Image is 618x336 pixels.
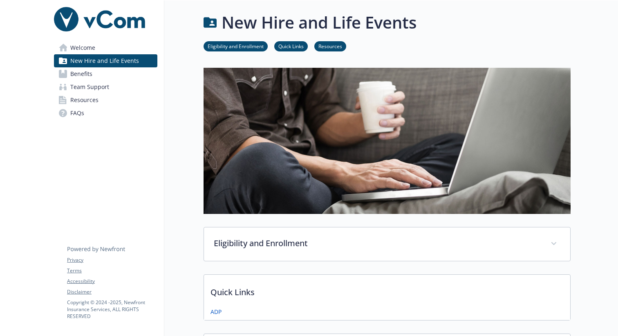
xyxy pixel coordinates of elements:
[70,93,99,107] span: Resources
[67,299,157,320] p: Copyright © 2024 - 2025 , Newfront Insurance Services, ALL RIGHTS RESERVED
[54,80,157,93] a: Team Support
[70,107,84,120] span: FAQs
[54,67,157,80] a: Benefits
[70,80,109,93] span: Team Support
[70,67,92,80] span: Benefits
[314,42,346,50] a: Resources
[67,256,157,264] a: Privacy
[54,107,157,120] a: FAQs
[214,237,541,249] p: Eligibility and Enrollment
[67,278,157,285] a: Accessibility
[70,41,95,54] span: Welcome
[204,68,571,214] img: new hire page banner
[204,275,570,305] p: Quick Links
[54,54,157,67] a: New Hire and Life Events
[222,10,416,35] h1: New Hire and Life Events
[204,227,570,261] div: Eligibility and Enrollment
[70,54,139,67] span: New Hire and Life Events
[67,267,157,274] a: Terms
[54,41,157,54] a: Welcome
[204,42,268,50] a: Eligibility and Enrollment
[54,93,157,107] a: Resources
[274,42,308,50] a: Quick Links
[67,288,157,296] a: Disclaimer
[210,307,222,316] a: ADP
